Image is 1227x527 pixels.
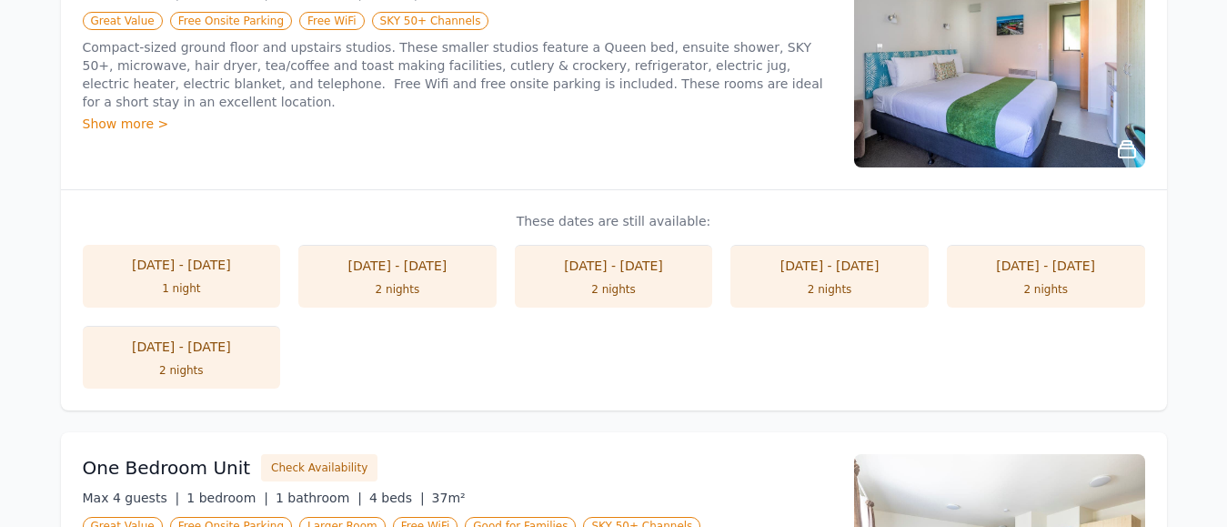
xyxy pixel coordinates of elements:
span: Max 4 guests | [83,491,180,505]
div: Show more > [83,115,832,133]
div: 2 nights [749,282,910,297]
div: [DATE] - [DATE] [749,257,910,275]
div: [DATE] - [DATE] [101,338,263,356]
span: 1 bathroom | [276,491,362,505]
div: 2 nights [101,363,263,378]
div: [DATE] - [DATE] [101,256,263,274]
span: Great Value [83,12,163,30]
p: These dates are still available: [83,212,1145,230]
span: Free WiFi [299,12,365,30]
span: 4 beds | [369,491,425,505]
div: 2 nights [317,282,478,297]
div: 1 night [101,281,263,296]
span: 37m² [432,491,466,505]
p: Compact-sized ground floor and upstairs studios. These smaller studios feature a Queen bed, ensui... [83,38,832,111]
button: Check Availability [261,454,377,481]
div: [DATE] - [DATE] [965,257,1127,275]
div: [DATE] - [DATE] [317,257,478,275]
div: 2 nights [965,282,1127,297]
span: SKY 50+ Channels [372,12,489,30]
h3: One Bedroom Unit [83,455,251,481]
span: 1 bedroom | [186,491,268,505]
div: [DATE] - [DATE] [533,257,695,275]
div: 2 nights [533,282,695,297]
span: Free Onsite Parking [170,12,292,30]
